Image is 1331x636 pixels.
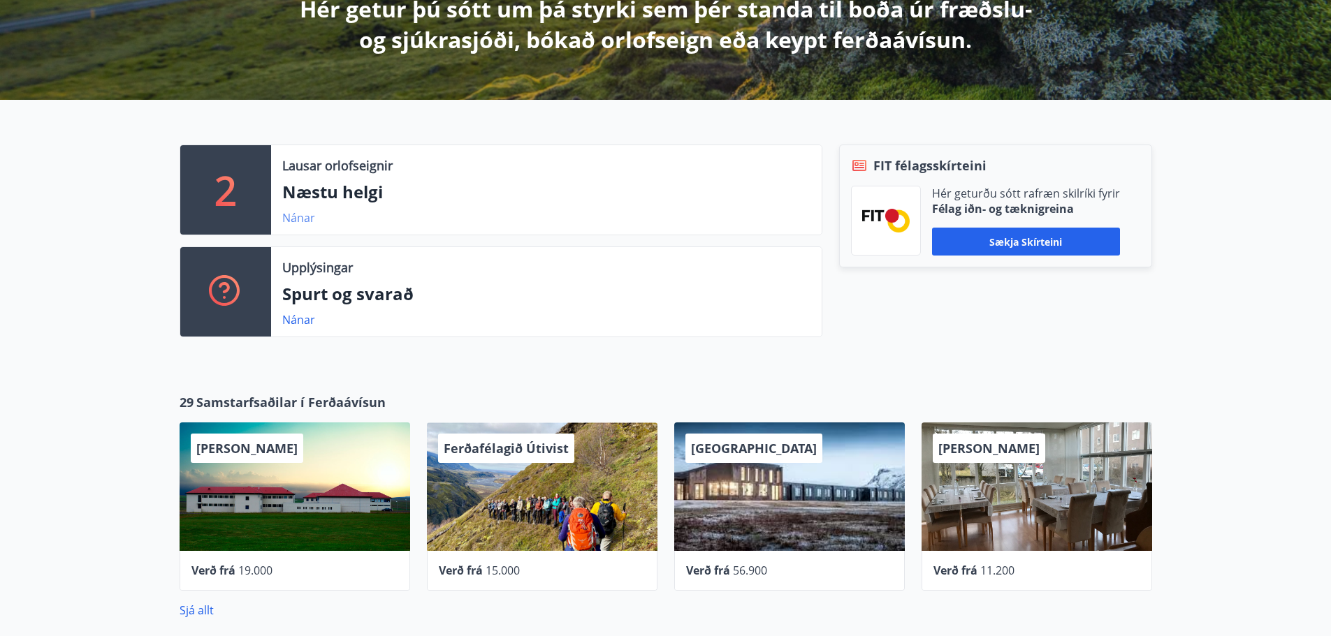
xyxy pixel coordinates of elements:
span: [GEOGRAPHIC_DATA] [691,440,817,457]
span: 15.000 [486,563,520,578]
span: 19.000 [238,563,272,578]
a: Nánar [282,210,315,225]
p: Spurt og svarað [282,282,810,306]
img: FPQVkF9lTnNbbaRSFyT17YYeljoOGk5m51IhT0bO.png [862,209,910,232]
span: FIT félagsskírteini [873,156,987,175]
p: Lausar orlofseignir [282,156,393,175]
button: Sækja skírteini [932,228,1120,256]
p: Hér geturðu sótt rafræn skilríki fyrir [932,186,1120,201]
span: 11.200 [980,563,1014,578]
span: Verð frá [439,563,483,578]
span: Verð frá [933,563,977,578]
a: Nánar [282,312,315,327]
span: Ferðafélagið Útivist [444,440,569,457]
span: 29 [180,393,194,411]
p: Félag iðn- og tæknigreina [932,201,1120,216]
span: [PERSON_NAME] [196,440,298,457]
span: Verð frá [686,563,730,578]
p: 2 [214,163,237,216]
p: Næstu helgi [282,180,810,204]
span: 56.900 [733,563,767,578]
a: Sjá allt [180,602,214,618]
p: Upplýsingar [282,258,353,276]
span: [PERSON_NAME] [938,440,1040,457]
span: Verð frá [191,563,235,578]
span: Samstarfsaðilar í Ferðaávísun [196,393,386,411]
